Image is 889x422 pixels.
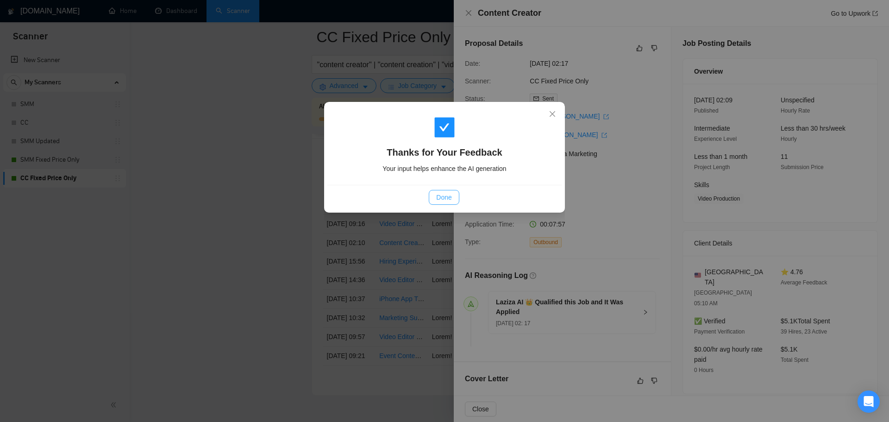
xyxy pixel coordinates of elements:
h4: Thanks for Your Feedback [338,146,551,159]
span: Done [436,192,451,202]
div: Open Intercom Messenger [858,391,880,413]
button: Done [429,190,459,205]
span: close [549,110,556,118]
span: check-square [433,116,456,139]
button: Close [540,102,565,127]
span: Your input helps enhance the AI generation [382,165,506,172]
